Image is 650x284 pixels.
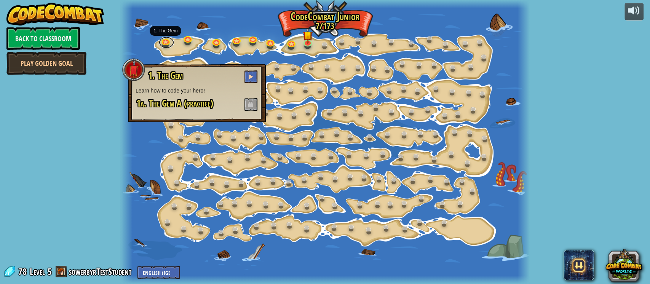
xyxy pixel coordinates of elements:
span: Level [30,265,45,278]
img: level-banner-started.png [303,27,313,44]
span: 1a. The Gem A (practice) [136,97,213,110]
a: Back to Classroom [6,27,80,50]
a: sowerbyrTestStudent [69,265,134,278]
a: Play Golden Goal [6,52,86,75]
span: 1. The Gem [148,69,183,82]
span: 5 [48,265,52,278]
img: CodeCombat - Learn how to code by playing a game [6,3,104,26]
button: Adjust volume [624,3,644,21]
span: 78 [18,265,29,278]
button: Play [244,70,257,83]
p: Learn how to code your hero! [136,87,258,94]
